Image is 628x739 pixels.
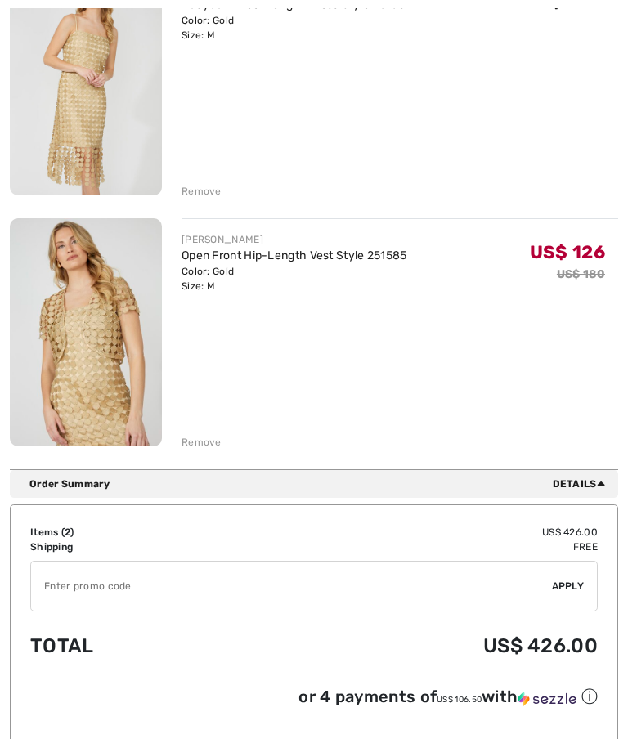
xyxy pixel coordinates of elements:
[553,477,612,492] span: Details
[10,219,162,447] img: Open Front Hip-Length Vest Style 251585
[552,580,585,594] span: Apply
[31,562,552,611] input: Promo code
[437,696,482,705] span: US$ 106.50
[232,540,598,555] td: Free
[30,687,598,714] div: or 4 payments ofUS$ 106.50withSezzle Click to learn more about Sezzle
[182,185,222,199] div: Remove
[530,242,605,264] span: US$ 126
[65,527,70,539] span: 2
[518,692,576,707] img: Sezzle
[232,619,598,674] td: US$ 426.00
[232,526,598,540] td: US$ 426.00
[30,526,232,540] td: Items ( )
[182,265,407,294] div: Color: Gold Size: M
[30,540,232,555] td: Shipping
[182,436,222,450] div: Remove
[29,477,612,492] div: Order Summary
[30,619,232,674] td: Total
[557,268,605,282] s: US$ 180
[182,249,407,263] a: Open Front Hip-Length Vest Style 251585
[182,233,407,248] div: [PERSON_NAME]
[298,687,598,709] div: or 4 payments of with
[182,14,413,43] div: Color: Gold Size: M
